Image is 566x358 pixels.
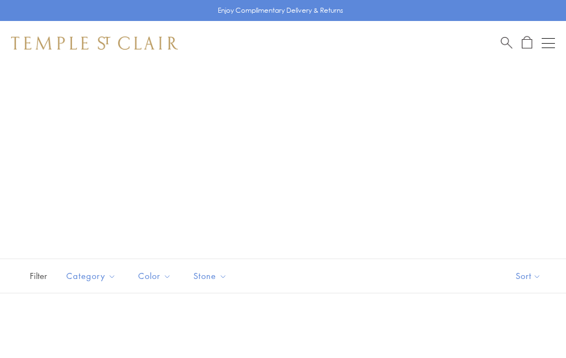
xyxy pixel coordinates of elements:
button: Category [58,264,124,288]
p: Enjoy Complimentary Delivery & Returns [218,5,343,16]
button: Show sort by [491,259,566,293]
img: Temple St. Clair [11,36,178,50]
span: Color [133,269,180,283]
button: Stone [185,264,235,288]
a: Open Shopping Bag [522,36,532,50]
button: Open navigation [542,36,555,50]
span: Stone [188,269,235,283]
button: Color [130,264,180,288]
a: Search [501,36,512,50]
span: Category [61,269,124,283]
